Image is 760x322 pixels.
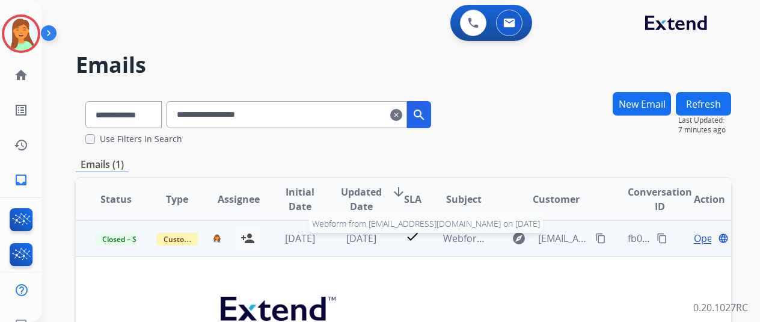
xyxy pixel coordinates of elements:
[346,232,376,245] span: [DATE]
[341,185,382,214] span: Updated Date
[280,185,321,214] span: Initial Date
[678,116,731,125] span: Last Updated:
[676,92,731,116] button: Refresh
[309,215,543,233] span: Webform from [EMAIL_ADDRESS][DOMAIN_NAME] on [DATE]
[76,157,129,172] p: Emails (1)
[213,234,221,243] img: agent-avatar
[693,300,748,315] p: 0.20.1027RC
[76,53,731,77] h2: Emails
[14,103,28,117] mat-icon: list_alt
[14,138,28,152] mat-icon: history
[412,108,426,122] mat-icon: search
[694,231,719,246] span: Open
[100,133,182,145] label: Use Filters In Search
[285,232,315,245] span: [DATE]
[446,192,482,206] span: Subject
[405,229,420,244] mat-icon: check
[241,231,255,246] mat-icon: person_add
[657,233,667,244] mat-icon: content_copy
[100,192,132,206] span: Status
[595,233,606,244] mat-icon: content_copy
[390,108,402,122] mat-icon: clear
[538,231,588,246] span: [EMAIL_ADDRESS][DOMAIN_NAME]
[512,231,526,246] mat-icon: explore
[404,192,421,206] span: SLA
[533,192,580,206] span: Customer
[678,125,731,135] span: 7 minutes ago
[166,192,188,206] span: Type
[156,233,234,246] span: Customer Support
[14,173,28,187] mat-icon: inbox
[391,185,406,199] mat-icon: arrow_downward
[670,178,731,220] th: Action
[95,233,162,246] span: Closed – Solved
[4,17,38,51] img: avatar
[14,68,28,82] mat-icon: home
[613,92,671,116] button: New Email
[443,232,716,245] span: Webform from [EMAIL_ADDRESS][DOMAIN_NAME] on [DATE]
[718,233,729,244] mat-icon: language
[628,185,692,214] span: Conversation ID
[218,192,260,206] span: Assignee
